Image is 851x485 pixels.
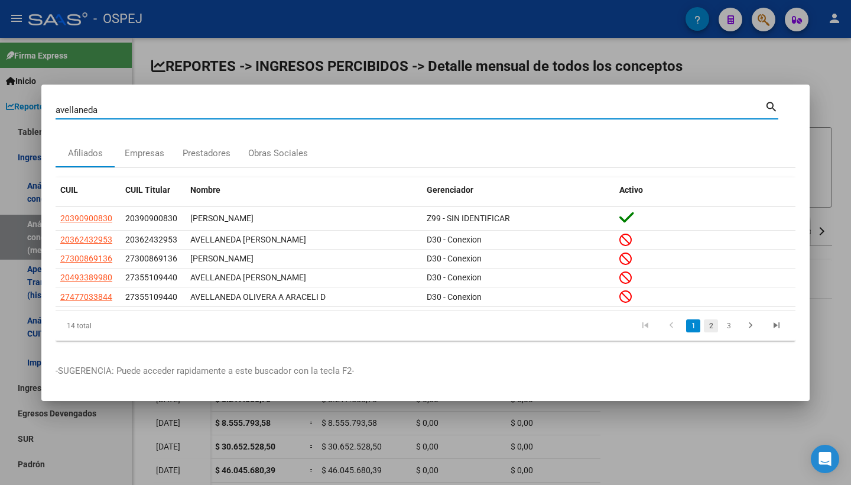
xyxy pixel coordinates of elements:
[186,177,422,203] datatable-header-cell: Nombre
[125,292,177,302] span: 27355109440
[686,319,700,332] a: 1
[427,235,482,244] span: D30 - Conexion
[660,319,683,332] a: go to previous page
[722,319,736,332] a: 3
[60,214,112,223] span: 20390900830
[56,311,202,341] div: 14 total
[60,273,112,282] span: 20493389980
[248,147,308,160] div: Obras Sociales
[427,254,482,263] span: D30 - Conexion
[125,254,177,263] span: 27300869136
[60,185,78,195] span: CUIL
[60,235,112,244] span: 20362432953
[427,292,482,302] span: D30 - Conexion
[190,185,220,195] span: Nombre
[422,177,615,203] datatable-header-cell: Gerenciador
[427,214,510,223] span: Z99 - SIN IDENTIFICAR
[183,147,230,160] div: Prestadores
[190,290,417,304] div: AVELLANEDA OLIVERA A ARACELI D
[60,292,112,302] span: 27477033844
[190,233,417,247] div: AVELLANEDA [PERSON_NAME]
[739,319,762,332] a: go to next page
[190,271,417,284] div: AVELLANEDA [PERSON_NAME]
[125,235,177,244] span: 20362432953
[720,316,738,336] li: page 3
[121,177,186,203] datatable-header-cell: CUIL Titular
[68,147,103,160] div: Afiliados
[125,147,164,160] div: Empresas
[704,319,718,332] a: 2
[765,319,788,332] a: go to last page
[684,316,702,336] li: page 1
[615,177,795,203] datatable-header-cell: Activo
[190,212,417,225] div: [PERSON_NAME]
[125,185,170,195] span: CUIL Titular
[125,214,177,223] span: 20390900830
[190,252,417,266] div: [PERSON_NAME]
[765,99,778,113] mat-icon: search
[702,316,720,336] li: page 2
[619,185,643,195] span: Activo
[56,177,121,203] datatable-header-cell: CUIL
[56,364,795,378] p: -SUGERENCIA: Puede acceder rapidamente a este buscador con la tecla F2-
[811,445,839,473] div: Open Intercom Messenger
[634,319,657,332] a: go to first page
[427,185,473,195] span: Gerenciador
[60,254,112,263] span: 27300869136
[427,273,482,282] span: D30 - Conexion
[125,273,177,282] span: 27355109440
